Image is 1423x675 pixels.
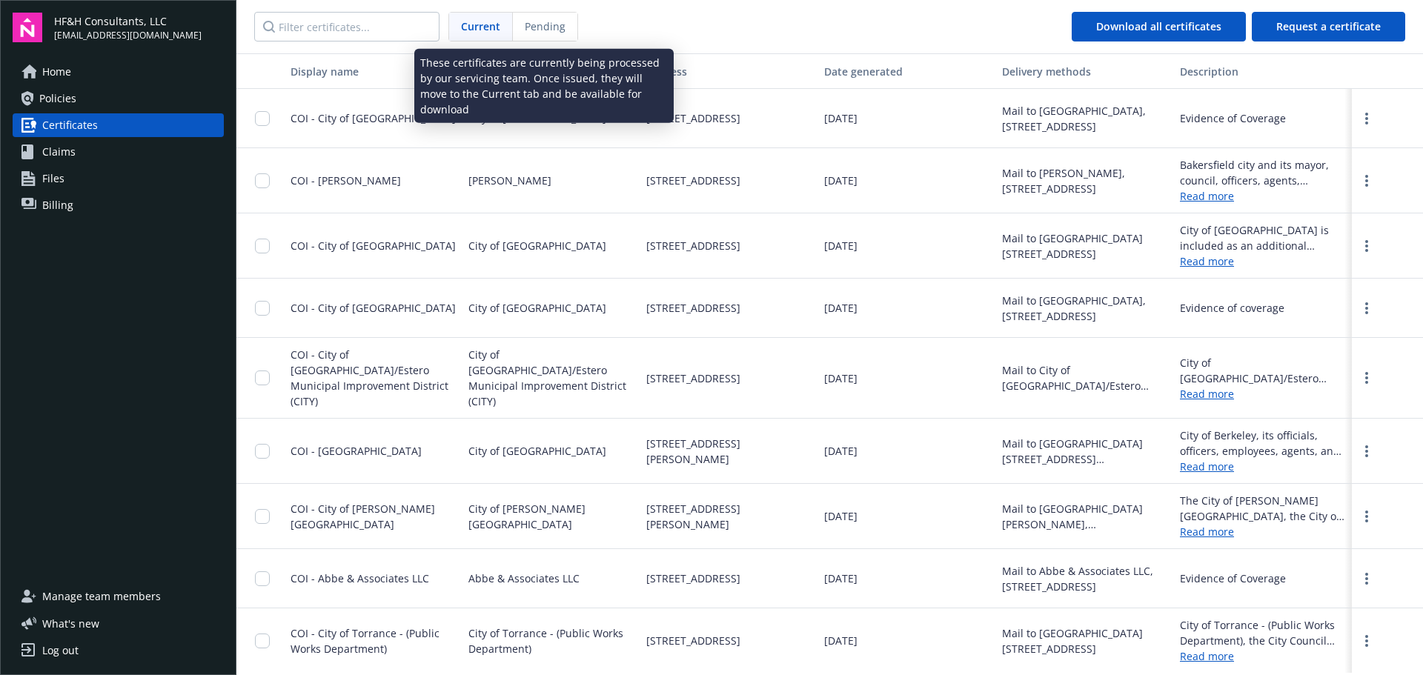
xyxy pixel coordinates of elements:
span: [DATE] [824,173,858,188]
span: City of [GEOGRAPHIC_DATA]/Estero Municipal Improvement District (CITY) [468,347,634,409]
span: Certificates [42,113,98,137]
span: [DATE] [824,443,858,459]
span: City of Torrance - (Public Works Department) [468,625,634,656]
span: [DATE] [824,571,858,586]
input: Toggle Row Selected [255,634,270,648]
div: Mail to City of [GEOGRAPHIC_DATA]/Estero Municipal Improvement District (CITY), [STREET_ADDRESS] [1002,362,1168,393]
a: more [1358,632,1376,650]
a: Certificates [13,113,224,137]
a: Home [13,60,224,84]
button: Download all certificates [1072,12,1246,41]
div: Display name [291,64,457,79]
div: The City of [PERSON_NAME][GEOGRAPHIC_DATA], the City of [PERSON_NAME] Valley Community Services D... [1180,493,1346,524]
span: Manage team members [42,585,161,608]
button: Delivery methods [996,53,1174,89]
span: [PERSON_NAME] [468,173,551,188]
span: Policies [39,87,76,110]
div: Evidence of coverage [1180,300,1284,316]
a: Read more [1180,648,1346,664]
span: Pending [513,13,577,41]
span: [STREET_ADDRESS] [646,173,740,188]
span: [STREET_ADDRESS] [646,633,740,648]
span: [STREET_ADDRESS][PERSON_NAME] [646,501,812,532]
span: COI - City of [PERSON_NAME][GEOGRAPHIC_DATA] [291,502,435,531]
a: Claims [13,140,224,164]
span: COI - City of [GEOGRAPHIC_DATA] [291,301,456,315]
span: COI - City of [GEOGRAPHIC_DATA] [291,111,456,125]
div: Mail to [GEOGRAPHIC_DATA][PERSON_NAME], [STREET_ADDRESS][PERSON_NAME] [1002,501,1168,532]
span: COI - [GEOGRAPHIC_DATA] [291,444,422,458]
div: Mail to [GEOGRAPHIC_DATA][STREET_ADDRESS] [1002,625,1168,656]
div: Date generated [824,64,990,79]
a: Read more [1180,524,1346,539]
span: COI - City of Torrance - (Public Works Department) [291,626,439,656]
span: [DATE] [824,238,858,253]
button: Date generated [818,53,996,89]
div: Mail to [GEOGRAPHIC_DATA][STREET_ADDRESS] [1002,230,1168,262]
button: What's new [13,616,123,631]
a: Read more [1180,188,1346,204]
span: City of [GEOGRAPHIC_DATA] [468,443,606,459]
a: more [1358,110,1376,127]
div: Evidence of Coverage [1180,110,1286,126]
input: Toggle Row Selected [255,239,270,253]
span: [DATE] [824,508,858,524]
input: Filter certificates... [254,12,439,41]
div: Delivery methods [1002,64,1168,79]
span: Pending [525,19,565,34]
a: more [1358,172,1376,190]
div: Mail to Abbe & Associates LLC, [STREET_ADDRESS] [1002,563,1168,594]
input: Toggle Row Selected [255,111,270,126]
a: Read more [1180,386,1346,402]
span: City of [PERSON_NAME][GEOGRAPHIC_DATA] [468,501,634,532]
span: Claims [42,140,76,164]
a: more [1358,442,1376,460]
div: City of [GEOGRAPHIC_DATA] is included as an additional insured as required by a written contract ... [1180,222,1346,253]
a: Files [13,167,224,190]
span: Billing [42,193,73,217]
a: more [1358,237,1376,255]
button: Request a certificate [1252,12,1405,41]
span: Download all certificates [1096,19,1221,33]
div: Mail to [GEOGRAPHIC_DATA][STREET_ADDRESS][PERSON_NAME] [1002,436,1168,467]
span: City of [GEOGRAPHIC_DATA] [468,238,606,253]
div: Address [646,64,812,79]
a: Billing [13,193,224,217]
span: [EMAIL_ADDRESS][DOMAIN_NAME] [54,29,202,42]
span: [STREET_ADDRESS][PERSON_NAME] [646,436,812,467]
img: navigator-logo.svg [13,13,42,42]
span: COI - [PERSON_NAME] [291,173,401,187]
span: What ' s new [42,616,99,631]
span: [DATE] [824,370,858,386]
span: COI - City of [GEOGRAPHIC_DATA] [291,239,456,253]
span: Home [42,60,71,84]
div: City of Berkeley, its officials, officers, employees, agents, and volunteers are included as an a... [1180,428,1346,459]
div: Mail to [PERSON_NAME], [STREET_ADDRESS] [1002,165,1168,196]
a: more [1358,570,1376,588]
span: [STREET_ADDRESS] [646,370,740,386]
span: [STREET_ADDRESS] [646,300,740,316]
span: [DATE] [824,110,858,126]
div: Evidence of Coverage [1180,571,1286,586]
span: COI - Abbe & Associates LLC [291,571,429,585]
span: Abbe & Associates LLC [468,571,580,586]
span: [STREET_ADDRESS] [646,238,740,253]
span: City of [GEOGRAPHIC_DATA] [468,300,606,316]
input: Toggle Row Selected [255,173,270,188]
div: Log out [42,639,79,662]
div: Mail to [GEOGRAPHIC_DATA], [STREET_ADDRESS] [1002,103,1168,134]
a: Manage team members [13,585,224,608]
span: Request a certificate [1276,19,1381,33]
span: COI - City of [GEOGRAPHIC_DATA]/Estero Municipal Improvement District (CITY) [291,348,448,408]
span: Files [42,167,64,190]
input: Toggle Row Selected [255,301,270,316]
span: HF&H Consultants, LLC [54,13,202,29]
input: Toggle Row Selected [255,571,270,586]
a: more [1358,508,1376,525]
button: HF&H Consultants, LLC[EMAIL_ADDRESS][DOMAIN_NAME] [54,13,224,42]
a: Read more [1180,459,1346,474]
span: Current [461,19,500,34]
div: Bakersfield city and its mayor, council, officers, agents, employees and designed volunteers are ... [1180,157,1346,188]
input: Toggle Row Selected [255,444,270,459]
a: Policies [13,87,224,110]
